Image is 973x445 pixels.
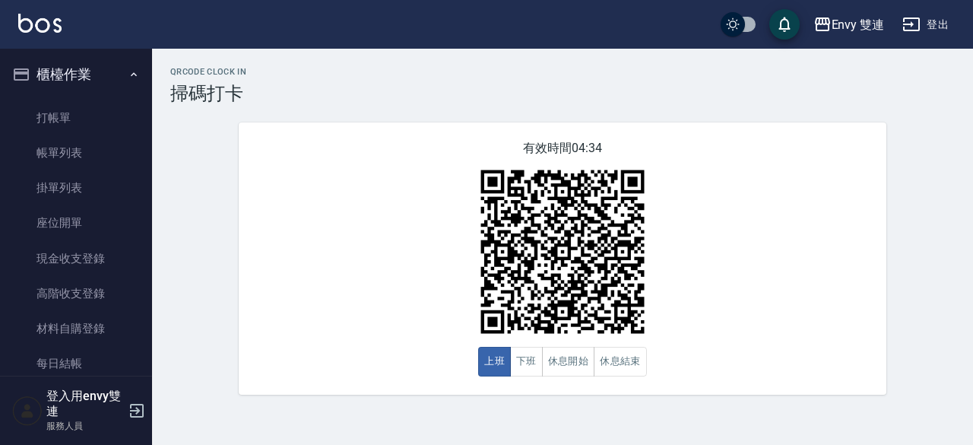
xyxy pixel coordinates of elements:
button: 上班 [478,347,511,377]
button: Envy 雙連 [807,9,891,40]
a: 掛單列表 [6,170,146,205]
div: 有效時間 04:34 [239,122,886,395]
button: 休息結束 [594,347,647,377]
div: Envy 雙連 [832,15,885,34]
a: 帳單列表 [6,135,146,170]
a: 材料自購登錄 [6,311,146,346]
p: 服務人員 [46,419,124,433]
a: 每日結帳 [6,346,146,381]
button: 休息開始 [542,347,595,377]
a: 座位開單 [6,205,146,240]
h3: 掃碼打卡 [170,83,955,104]
img: Logo [18,14,62,33]
h5: 登入用envy雙連 [46,389,124,419]
h2: QRcode Clock In [170,67,955,77]
button: 櫃檯作業 [6,55,146,94]
a: 打帳單 [6,100,146,135]
a: 現金收支登錄 [6,241,146,276]
button: save [769,9,800,40]
button: 登出 [896,11,955,39]
img: Person [12,396,43,426]
button: 下班 [510,347,543,377]
a: 高階收支登錄 [6,276,146,311]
